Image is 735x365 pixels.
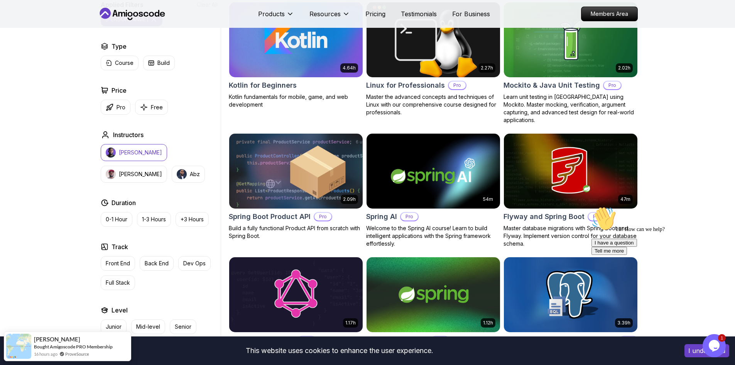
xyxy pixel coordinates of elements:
p: Welcome to the Spring AI course! Learn to build intelligent applications with the Spring framewor... [366,224,500,248]
button: Accept cookies [684,344,729,357]
p: Pro [401,213,418,221]
button: Pro [101,100,130,115]
h2: Mockito & Java Unit Testing [504,80,600,91]
p: 1.12h [483,320,493,326]
p: Master database migrations with Spring Boot and Flyway. Implement version control for your databa... [504,224,638,248]
button: Course [101,56,139,70]
button: Junior [101,319,127,334]
a: Testimonials [401,9,437,19]
span: Bought [34,344,49,350]
button: Dev Ops [178,256,211,271]
p: Full Stack [106,279,130,287]
p: 1.17h [345,320,356,326]
h2: Level [112,306,128,315]
h2: Linux for Professionals [366,80,445,91]
button: Resources [309,9,350,25]
button: Senior [170,319,196,334]
button: Build [143,56,175,70]
a: Linux for Professionals card2.27hLinux for ProfessionalsProMaster the advanced concepts and techn... [366,2,500,116]
h2: SQL and Databases Fundamentals [504,335,616,346]
span: Hi! How can we help? [3,23,76,29]
p: 4.64h [343,65,356,71]
img: instructor img [106,169,116,179]
p: Senior [175,323,191,331]
button: Free [135,100,168,115]
a: Members Area [581,7,638,21]
p: Dev Ops [183,260,206,267]
p: Pro [449,81,466,89]
a: Mockito & Java Unit Testing card2.02hNEWMockito & Java Unit TestingProLearn unit testing in [GEOG... [504,2,638,124]
button: +3 Hours [176,212,209,227]
h2: Spring AI [366,211,397,222]
a: Kotlin for Beginners card4.64hKotlin for BeginnersKotlin fundamentals for mobile, game, and web d... [229,2,363,109]
p: Free [151,104,163,111]
h2: Spring Boot Product API [229,211,311,222]
button: Full Stack [101,275,135,290]
h2: Instructors [113,130,144,139]
img: instructor img [177,169,187,179]
a: Spring Boot Product API card2.09hSpring Boot Product APIProBuild a fully functional Product API f... [229,133,363,240]
img: Kotlin for Beginners card [229,2,363,77]
p: Learn unit testing in [GEOGRAPHIC_DATA] using Mockito. Master mocking, verification, argument cap... [504,93,638,124]
p: Junior [106,323,122,331]
img: :wave: [3,3,28,28]
h2: Price [112,86,127,95]
h2: Spring for GraphQL [229,335,294,346]
span: [PERSON_NAME] [34,336,80,343]
button: Front End [101,256,135,271]
p: Pro [604,81,621,89]
button: Back End [140,256,174,271]
span: 16 hours ago [34,351,57,357]
p: Pro [314,213,331,221]
button: instructor imgAbz [172,166,205,183]
button: 0-1 Hour [101,212,132,227]
p: 47m [620,196,630,202]
p: Pro [117,104,125,111]
h2: Kotlin for Beginners [229,80,297,91]
p: Kotlin fundamentals for mobile, game, and web development [229,93,363,109]
img: Spring Framework card [367,257,500,332]
p: Build a fully functional Product API from scratch with Spring Boot. [229,224,363,240]
button: Products [258,9,294,25]
p: +3 Hours [181,216,204,223]
img: SQL and Databases Fundamentals card [504,257,637,332]
p: Products [258,9,285,19]
h2: Spring Framework [366,335,428,346]
p: Pricing [365,9,385,19]
p: Mid-level [136,323,160,331]
img: Linux for Professionals card [367,2,500,77]
button: instructor img[PERSON_NAME] [101,166,167,183]
p: Members Area [581,7,637,21]
div: This website uses cookies to enhance the user experience. [6,342,673,359]
h2: Flyway and Spring Boot [504,211,585,222]
a: SQL and Databases Fundamentals card3.39hSQL and Databases FundamentalsProMaster SQL and database ... [504,257,638,363]
p: [PERSON_NAME] [119,149,162,156]
div: 👋Hi! How can we help?I have a questionTell me more [3,3,142,52]
p: 54m [483,196,493,202]
p: Front End [106,260,130,267]
img: Spring Boot Product API card [226,132,366,210]
img: Spring for GraphQL card [229,257,363,332]
h2: Duration [112,198,136,207]
p: Course [115,59,133,67]
p: Master the advanced concepts and techniques of Linux with our comprehensive course designed for p... [366,93,500,116]
p: Build [157,59,170,67]
a: ProveSource [65,351,89,357]
p: 2.27h [481,65,493,71]
button: I have a question [3,36,49,44]
img: provesource social proof notification image [6,334,31,359]
button: 1-3 Hours [137,212,171,227]
iframe: chat widget [588,203,727,330]
a: Spring AI card54mSpring AIProWelcome to the Spring AI course! Learn to build intelligent applicat... [366,133,500,248]
p: 2.02h [618,65,630,71]
iframe: chat widget [703,334,727,357]
p: [PERSON_NAME] [119,170,162,178]
p: 2.09h [343,196,356,202]
a: Amigoscode PRO Membership [50,344,113,350]
p: Back End [145,260,169,267]
h2: Track [112,242,128,251]
p: Abz [190,170,200,178]
a: For Business [452,9,490,19]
